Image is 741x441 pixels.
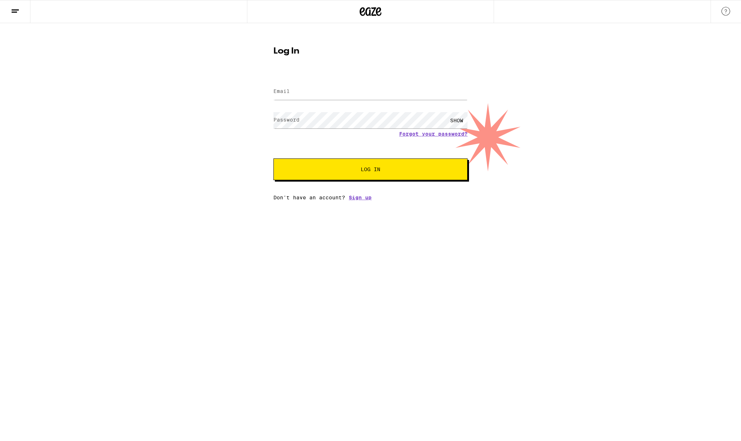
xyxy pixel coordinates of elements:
label: Email [273,88,290,94]
h1: Log In [273,47,468,56]
a: Sign up [349,195,372,200]
a: Forgot your password? [399,131,468,137]
span: Log In [361,167,380,172]
div: Don't have an account? [273,195,468,200]
label: Password [273,117,300,123]
input: Email [273,84,468,100]
div: SHOW [446,112,468,128]
button: Log In [273,158,468,180]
